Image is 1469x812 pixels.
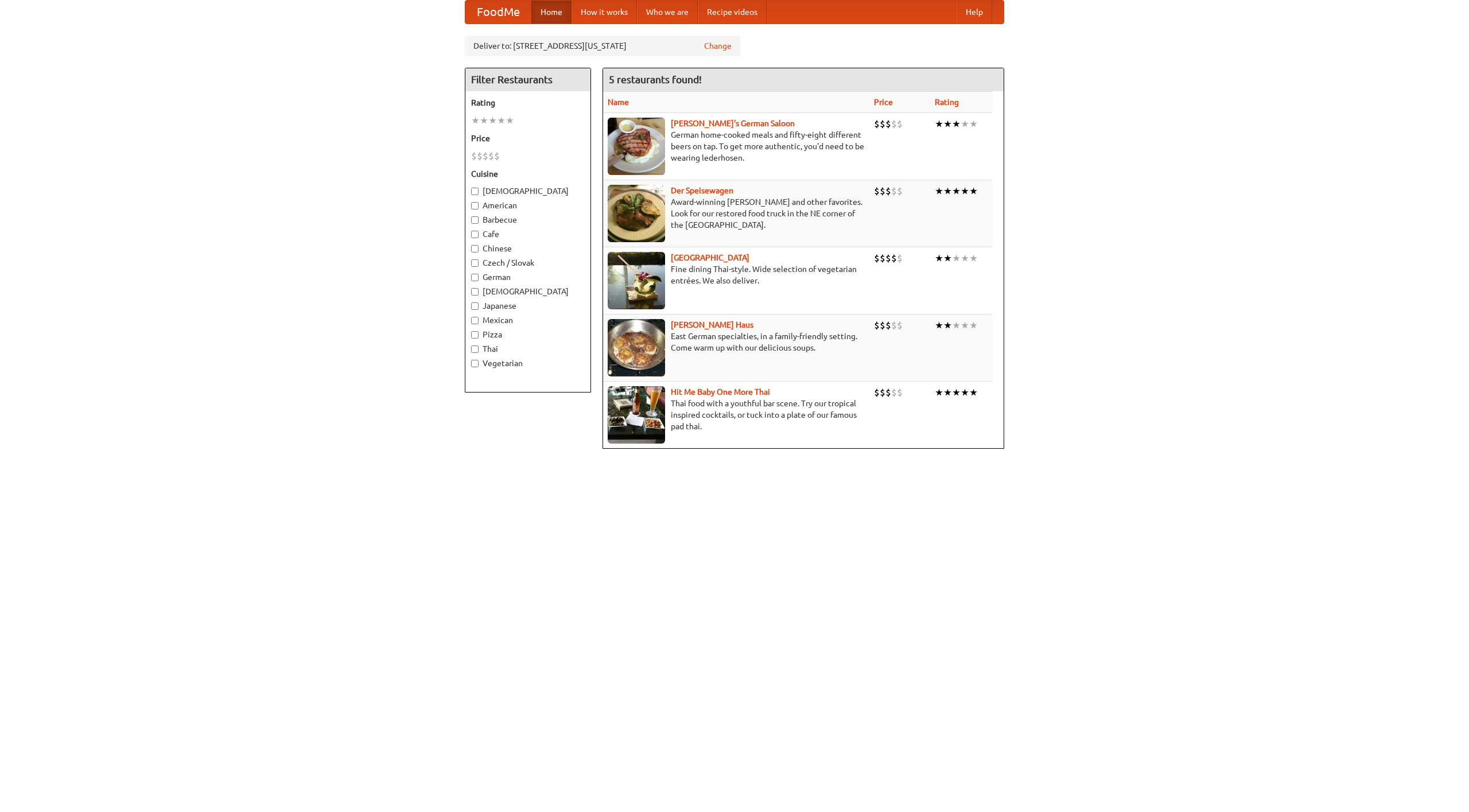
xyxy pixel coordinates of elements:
p: Fine dining Thai-style. Wide selection of vegetarian entrées. We also deliver. [608,263,865,286]
input: [DEMOGRAPHIC_DATA] [471,188,479,195]
a: Who we are [637,1,698,24]
li: $ [897,386,903,399]
label: [DEMOGRAPHIC_DATA] [471,185,585,197]
li: ★ [952,185,961,197]
label: Cafe [471,228,585,240]
li: ★ [961,185,969,197]
li: ★ [506,114,514,127]
input: Japanese [471,302,479,310]
a: [PERSON_NAME]'s German Saloon [671,119,795,128]
li: ★ [961,252,969,265]
li: ★ [961,386,969,399]
li: $ [891,386,897,399]
label: Japanese [471,300,585,312]
li: ★ [471,114,480,127]
p: German home-cooked meals and fifty-eight different beers on tap. To get more authentic, you'd nee... [608,129,865,164]
img: speisewagen.jpg [608,185,665,242]
li: $ [483,150,488,162]
input: German [471,274,479,281]
h5: Rating [471,97,585,108]
input: Czech / Slovak [471,259,479,267]
input: Cafe [471,231,479,238]
p: Thai food with a youthful bar scene. Try our tropical inspired cocktails, or tuck into a plate of... [608,398,865,432]
label: Thai [471,343,585,355]
img: satay.jpg [608,252,665,309]
label: Barbecue [471,214,585,226]
li: $ [885,252,891,265]
li: $ [874,252,880,265]
li: $ [891,118,897,130]
img: esthers.jpg [608,118,665,175]
h4: Filter Restaurants [465,68,590,91]
li: ★ [952,319,961,332]
label: American [471,200,585,211]
li: ★ [935,118,943,130]
a: [PERSON_NAME] Haus [671,320,753,329]
li: $ [880,185,885,197]
li: $ [880,118,885,130]
li: ★ [497,114,506,127]
li: $ [874,319,880,332]
a: Hit Me Baby One More Thai [671,387,770,397]
li: $ [874,118,880,130]
li: $ [494,150,500,162]
li: ★ [935,185,943,197]
li: ★ [969,386,978,399]
input: Pizza [471,331,479,339]
li: ★ [952,118,961,130]
li: ★ [961,319,969,332]
li: $ [897,185,903,197]
a: FoodMe [465,1,531,24]
li: $ [897,252,903,265]
a: Name [608,98,629,107]
a: Change [704,40,732,52]
li: ★ [943,319,952,332]
img: kohlhaus.jpg [608,319,665,376]
li: $ [891,185,897,197]
li: ★ [935,386,943,399]
input: Chinese [471,245,479,252]
li: $ [471,150,477,162]
li: ★ [969,319,978,332]
input: Vegetarian [471,360,479,367]
h5: Cuisine [471,168,585,180]
input: [DEMOGRAPHIC_DATA] [471,288,479,296]
a: How it works [572,1,637,24]
li: ★ [935,319,943,332]
li: ★ [943,118,952,130]
li: $ [891,252,897,265]
li: $ [897,319,903,332]
p: East German specialties, in a family-friendly setting. Come warm up with our delicious soups. [608,331,865,353]
a: [GEOGRAPHIC_DATA] [671,253,749,262]
li: $ [891,319,897,332]
label: Mexican [471,314,585,326]
li: $ [885,386,891,399]
li: ★ [480,114,488,127]
label: German [471,271,585,283]
li: $ [885,185,891,197]
li: $ [880,252,885,265]
li: ★ [952,386,961,399]
a: Rating [935,98,959,107]
input: Barbecue [471,216,479,224]
label: Chinese [471,243,585,254]
li: ★ [969,252,978,265]
li: ★ [488,114,497,127]
input: American [471,202,479,209]
li: ★ [943,386,952,399]
li: ★ [943,185,952,197]
label: Vegetarian [471,358,585,369]
a: Price [874,98,893,107]
li: $ [874,185,880,197]
label: Pizza [471,329,585,340]
li: $ [880,319,885,332]
li: $ [897,118,903,130]
li: ★ [952,252,961,265]
p: Award-winning [PERSON_NAME] and other favorites. Look for our restored food truck in the NE corne... [608,196,865,231]
a: Der Speisewagen [671,186,733,195]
